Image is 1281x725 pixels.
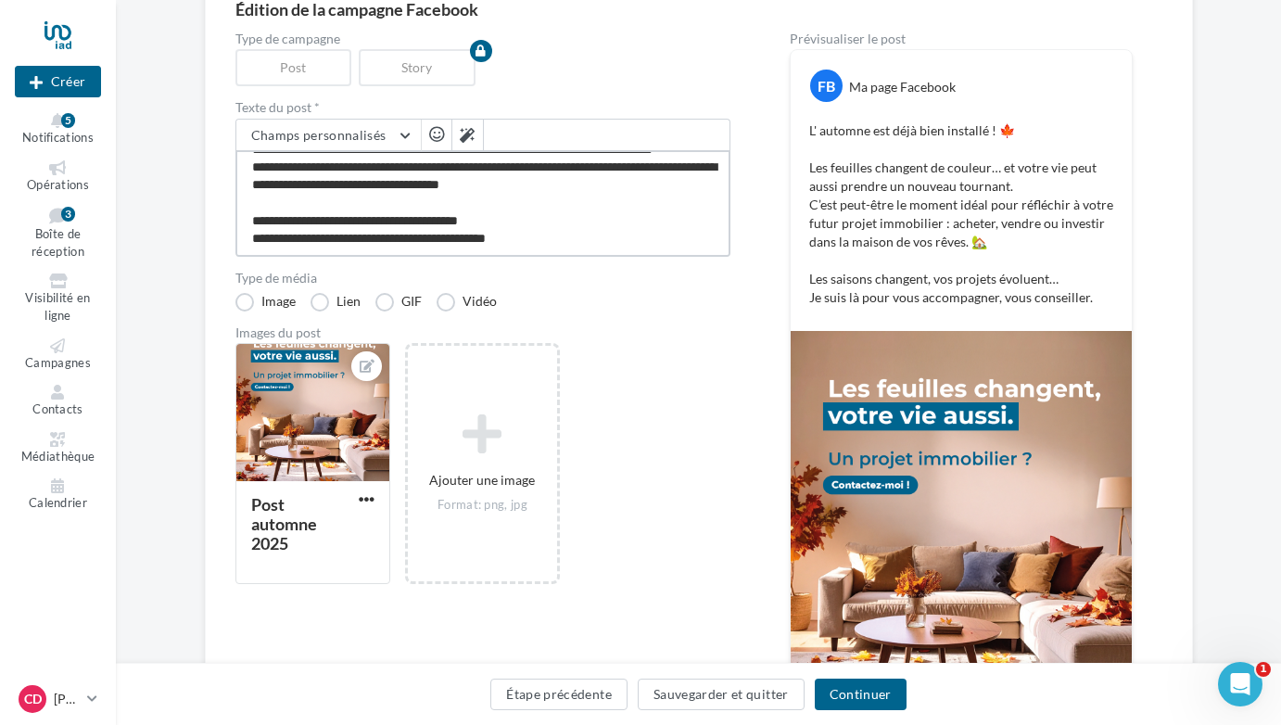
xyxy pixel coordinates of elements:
label: Image [235,293,296,312]
a: Contacts [15,381,101,421]
div: FB [810,70,843,102]
label: Type de campagne [235,32,730,45]
label: Texte du post * [235,101,730,114]
div: Domaine [97,109,143,121]
label: Vidéo [437,293,497,312]
div: Mots-clés [234,109,280,121]
img: tab_domain_overview_orange.svg [77,108,92,122]
a: Opérations [15,157,101,197]
div: 3 [61,207,75,222]
button: Champs personnalisés [236,120,421,151]
label: Lien [311,293,361,312]
span: Opérations [27,177,89,192]
div: Ma page Facebook [849,78,956,96]
span: Champs personnalisés [251,127,387,143]
p: L' automne est déjà bien installé ! 🍁 Les feuilles changent de couleur… et votre vie peut aussi p... [809,121,1113,307]
span: Médiathèque [21,449,95,464]
label: Type de média [235,272,730,285]
span: Calendrier [29,495,87,510]
a: Boîte de réception3 [15,203,101,262]
img: tab_keywords_by_traffic_grey.svg [213,108,228,122]
span: CD [24,690,42,708]
button: Créer [15,66,101,97]
span: Contacts [32,401,83,416]
img: website_grey.svg [30,48,44,63]
div: Post automne 2025 [251,494,317,553]
a: Médiathèque [15,428,101,468]
div: v 4.0.25 [52,30,91,45]
img: logo_orange.svg [30,30,44,45]
span: 1 [1256,662,1271,677]
a: Campagnes [15,335,101,375]
button: Étape précédente [490,679,628,710]
span: Campagnes [25,355,91,370]
label: GIF [375,293,422,312]
div: Édition de la campagne Facebook [235,1,1162,18]
a: Calendrier [15,475,101,515]
span: Visibilité en ligne [25,291,90,324]
span: Boîte de réception [32,227,84,260]
iframe: Intercom live chat [1218,662,1262,706]
p: [PERSON_NAME] [54,690,80,708]
div: 5 [61,113,75,128]
button: Continuer [815,679,907,710]
span: Notifications [22,130,94,145]
div: Prévisualiser le post [790,32,1133,45]
div: Images du post [235,326,730,339]
button: Notifications 5 [15,109,101,149]
a: Visibilité en ligne [15,270,101,326]
button: Sauvegarder et quitter [638,679,805,710]
div: Domaine: [DOMAIN_NAME] [48,48,209,63]
a: CD [PERSON_NAME] [15,681,101,717]
div: Nouvelle campagne [15,66,101,97]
